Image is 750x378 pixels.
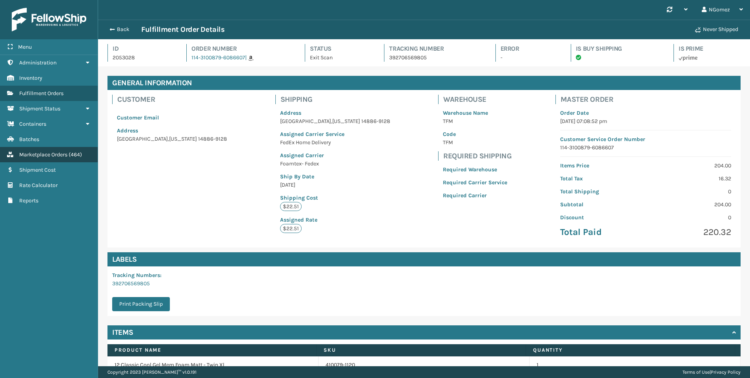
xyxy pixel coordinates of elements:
[191,54,245,61] a: 114-3100879-6086607
[112,272,162,279] span: Tracking Numbers :
[561,95,736,104] h4: Master Order
[501,53,557,62] p: -
[331,118,332,125] span: ,
[650,200,731,209] p: 204.00
[650,187,731,196] p: 0
[533,347,728,354] label: Quantity
[443,95,512,104] h4: Warehouse
[560,187,641,196] p: Total Shipping
[113,44,172,53] h4: Id
[19,197,38,204] span: Reports
[280,181,390,189] p: [DATE]
[141,25,224,34] h3: Fulfillment Order Details
[679,44,741,53] h4: Is Prime
[245,54,253,61] a: |
[107,76,741,90] h4: General Information
[501,44,557,53] h4: Error
[280,130,390,138] p: Assigned Carrier Service
[168,136,169,142] span: ,
[12,8,86,31] img: logo
[389,53,481,62] p: 392706569805
[650,174,731,183] p: 16.32
[19,167,56,173] span: Shipment Cost
[280,194,390,202] p: Shipping Cost
[19,105,60,112] span: Shipment Status
[19,121,46,127] span: Containers
[280,224,302,233] p: $22.51
[443,191,507,200] p: Required Carrier
[576,44,659,53] h4: Is Buy Shipping
[112,328,133,337] h4: Items
[19,75,42,81] span: Inventory
[19,59,56,66] span: Administration
[443,109,507,117] p: Warehouse Name
[560,143,731,152] p: 114-3100879-6086607
[560,109,731,117] p: Order Date
[443,165,507,174] p: Required Warehouse
[280,160,390,168] p: Foamtex- Fedex
[115,347,309,354] label: Product Name
[117,127,138,134] span: Address
[107,366,197,378] p: Copyright 2023 [PERSON_NAME]™ v 1.0.191
[245,54,247,61] span: |
[280,138,390,147] p: FedEx Home Delivery
[443,151,512,161] h4: Required Shipping
[650,213,731,222] p: 0
[117,136,168,142] span: [GEOGRAPHIC_DATA]
[650,226,731,238] p: 220.32
[112,297,170,311] button: Print Packing Slip
[560,135,731,143] p: Customer Service Order Number
[280,216,390,224] p: Assigned Rate
[683,366,741,378] div: |
[112,280,150,287] a: 392706569805
[560,161,641,170] p: Items Price
[711,369,741,375] a: Privacy Policy
[18,44,32,50] span: Menu
[107,356,319,374] td: 12 Classic Cool Gel Mem Foam Matt - Twin Xl
[443,130,507,138] p: Code
[326,361,355,369] a: 410079-1120
[560,117,731,125] p: [DATE] 07:08:52 pm
[560,174,641,183] p: Total Tax
[560,200,641,209] p: Subtotal
[280,110,301,116] span: Address
[19,182,58,189] span: Rate Calculator
[361,118,390,125] span: 14886-9128
[280,95,395,104] h4: Shipping
[113,53,172,62] p: 2053028
[105,26,141,33] button: Back
[650,161,731,170] p: 204.00
[560,213,641,222] p: Discount
[19,136,39,143] span: Batches
[117,114,227,122] p: Customer Email
[332,118,360,125] span: [US_STATE]
[280,172,390,181] p: Ship By Date
[107,252,741,266] h4: Labels
[19,90,64,97] span: Fulfillment Orders
[324,347,518,354] label: SKU
[19,151,67,158] span: Marketplace Orders
[389,44,481,53] h4: Tracking Number
[191,44,291,53] h4: Order Number
[695,27,701,33] i: Never Shipped
[280,151,390,160] p: Assigned Carrier
[117,95,232,104] h4: Customer
[169,136,197,142] span: [US_STATE]
[280,202,302,211] p: $22.51
[280,118,331,125] span: [GEOGRAPHIC_DATA]
[560,226,641,238] p: Total Paid
[198,136,227,142] span: 14886-9128
[69,151,82,158] span: ( 464 )
[443,138,507,147] p: TFM
[443,117,507,125] p: TFM
[530,356,741,374] td: 1
[683,369,710,375] a: Terms of Use
[690,22,743,37] button: Never Shipped
[310,53,370,62] p: Exit Scan
[443,178,507,187] p: Required Carrier Service
[310,44,370,53] h4: Status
